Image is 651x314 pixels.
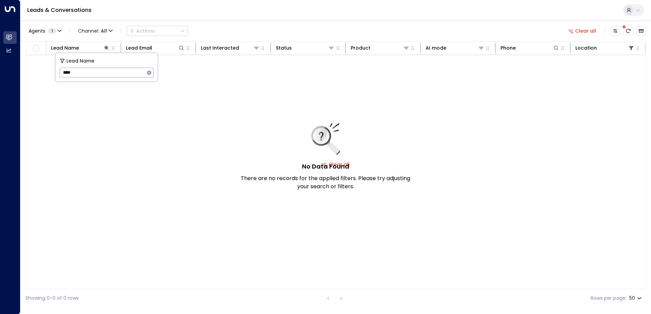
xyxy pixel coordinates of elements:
div: Lead Email [126,44,152,52]
div: Actions [130,28,155,34]
a: Leads & Conversations [27,6,92,14]
div: Lead Email [126,44,185,52]
nav: pagination navigation [324,294,346,302]
button: Actions [127,26,188,36]
div: Showing 0-0 of 0 rows [26,295,79,302]
span: Lead Name [66,57,94,65]
span: Channel: [75,26,115,36]
div: Location [575,44,635,52]
button: Clear all [565,26,599,36]
div: Phone [501,44,559,52]
div: AI mode [426,44,485,52]
div: Phone [501,44,516,52]
span: Agents [29,29,45,33]
div: Location [575,44,597,52]
div: Status [276,44,335,52]
label: Rows per page: [591,295,626,302]
span: 1 [48,28,56,34]
div: Lead Name [51,44,79,52]
span: Toggle select all [32,44,40,53]
div: Status [276,44,292,52]
span: There are new threads available. Refresh the grid to view the latest updates. [623,26,633,36]
div: 50 [629,293,643,303]
h5: No Data Found [302,162,349,171]
button: Customize [610,26,620,36]
span: All [101,28,107,34]
div: Lead Name [51,44,110,52]
p: There are no records for the applied filters. Please try adjusting your search or filters. [240,174,411,191]
div: Last Interacted [201,44,239,52]
div: Product [351,44,410,52]
div: AI mode [426,44,446,52]
div: Button group with a nested menu [127,26,188,36]
button: Channel:All [75,26,115,36]
div: Last Interacted [201,44,260,52]
div: Product [351,44,370,52]
button: Agents1 [26,26,64,36]
button: Archived Leads [636,26,646,36]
